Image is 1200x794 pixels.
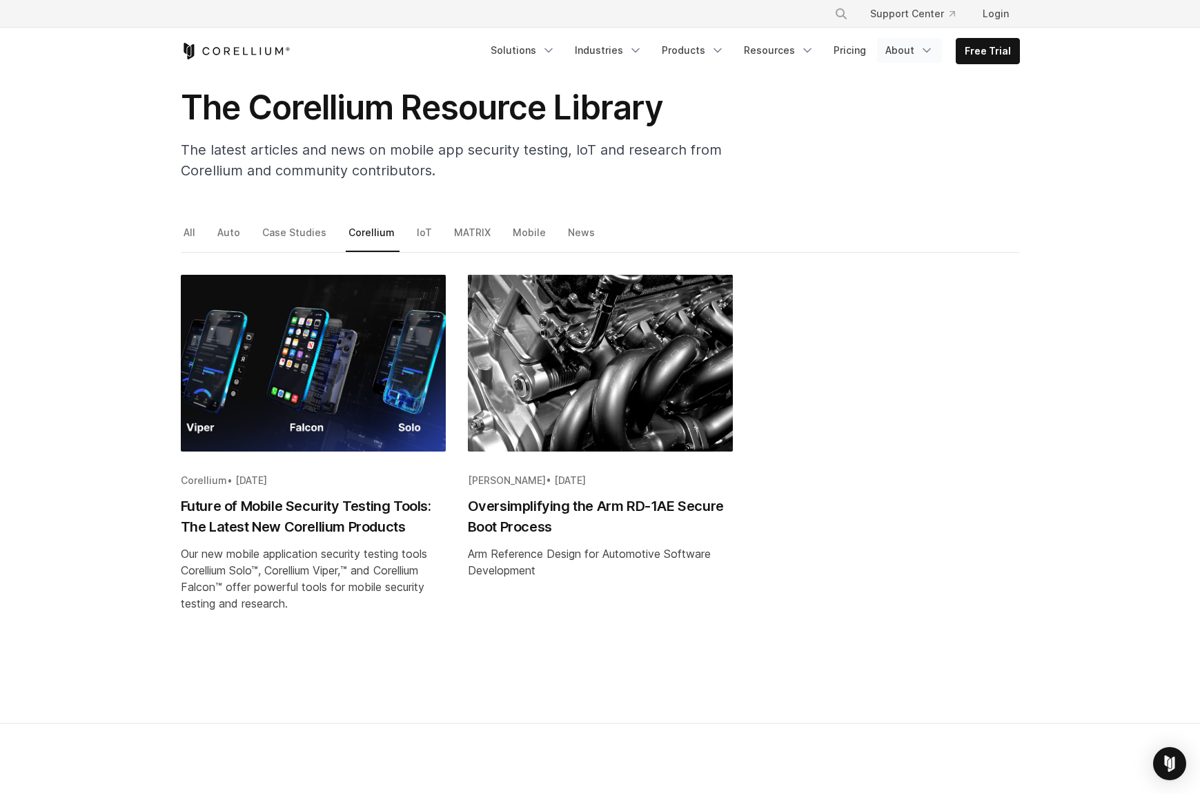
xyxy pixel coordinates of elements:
a: Products [653,38,733,63]
h1: The Corellium Resource Library [181,87,733,128]
a: Login [972,1,1020,26]
span: [DATE] [235,474,267,486]
a: Corellium [346,223,400,252]
div: Navigation Menu [818,1,1020,26]
a: MATRIX [451,223,495,252]
div: Arm Reference Design for Automotive Software Development [468,545,733,579]
a: Industries [567,38,651,63]
h2: Oversimplifying the Arm RD-1AE Secure Boot Process [468,496,733,537]
a: Mobile [510,223,551,252]
div: Our new mobile application security testing tools Corellium Solo™, Corellium Viper,™ and Corelliu... [181,545,446,612]
span: [PERSON_NAME] [468,474,546,486]
a: Support Center [859,1,966,26]
a: Blog post summary: Oversimplifying the Arm RD-1AE Secure Boot Process [468,275,733,656]
span: Corellium [181,474,227,486]
img: Oversimplifying the Arm RD-1AE Secure Boot Process [468,275,733,452]
div: • [181,474,446,487]
a: Case Studies [259,223,331,252]
span: [DATE] [554,474,586,486]
a: Auto [215,223,245,252]
a: Resources [736,38,823,63]
a: Free Trial [956,39,1019,64]
a: Solutions [482,38,564,63]
h2: Future of Mobile Security Testing Tools: The Latest New Corellium Products [181,496,446,537]
div: Navigation Menu [482,38,1020,64]
img: Future of Mobile Security Testing Tools: The Latest New Corellium Products [181,275,446,452]
a: All [181,223,200,252]
span: The latest articles and news on mobile app security testing, IoT and research from Corellium and ... [181,142,722,179]
button: Search [829,1,854,26]
div: Open Intercom Messenger [1153,747,1186,780]
a: Corellium Home [181,43,291,59]
a: News [565,223,600,252]
a: IoT [414,223,437,252]
div: • [468,474,733,487]
a: About [877,38,942,63]
a: Pricing [825,38,874,63]
a: Blog post summary: Future of Mobile Security Testing Tools: The Latest New Corellium Products [181,275,446,656]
